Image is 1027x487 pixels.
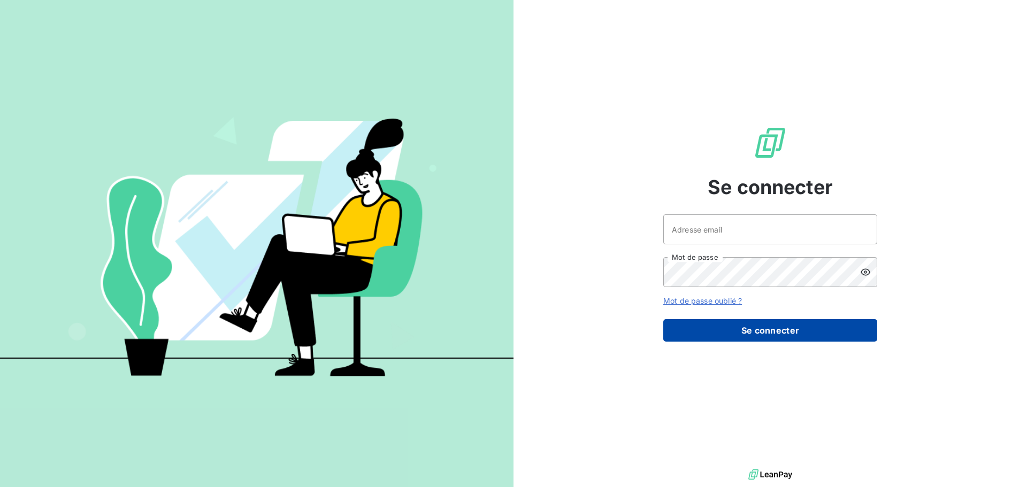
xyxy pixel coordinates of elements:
[708,173,833,202] span: Se connecter
[748,467,792,483] img: logo
[663,319,877,342] button: Se connecter
[753,126,787,160] img: Logo LeanPay
[663,296,742,305] a: Mot de passe oublié ?
[663,214,877,244] input: placeholder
